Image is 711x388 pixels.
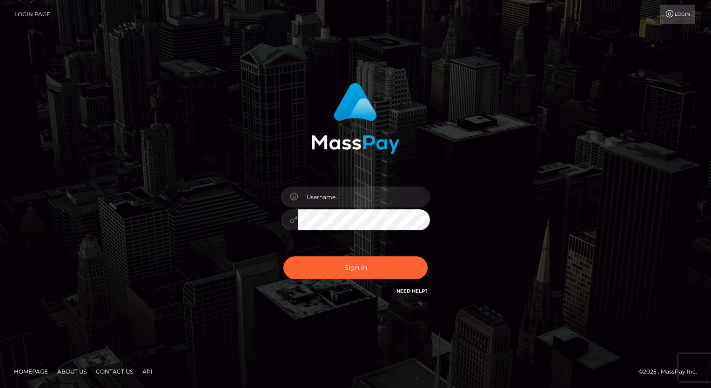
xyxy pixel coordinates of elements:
a: API [139,364,156,379]
a: Login Page [14,5,50,24]
a: Need Help? [396,288,428,294]
input: Username... [298,187,430,207]
button: Sign in [283,256,428,279]
a: Homepage [10,364,52,379]
a: Contact Us [92,364,137,379]
a: About Us [54,364,90,379]
a: Login [660,5,695,24]
img: MassPay Login [311,83,400,154]
div: © 2025 , MassPay Inc. [638,367,704,377]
